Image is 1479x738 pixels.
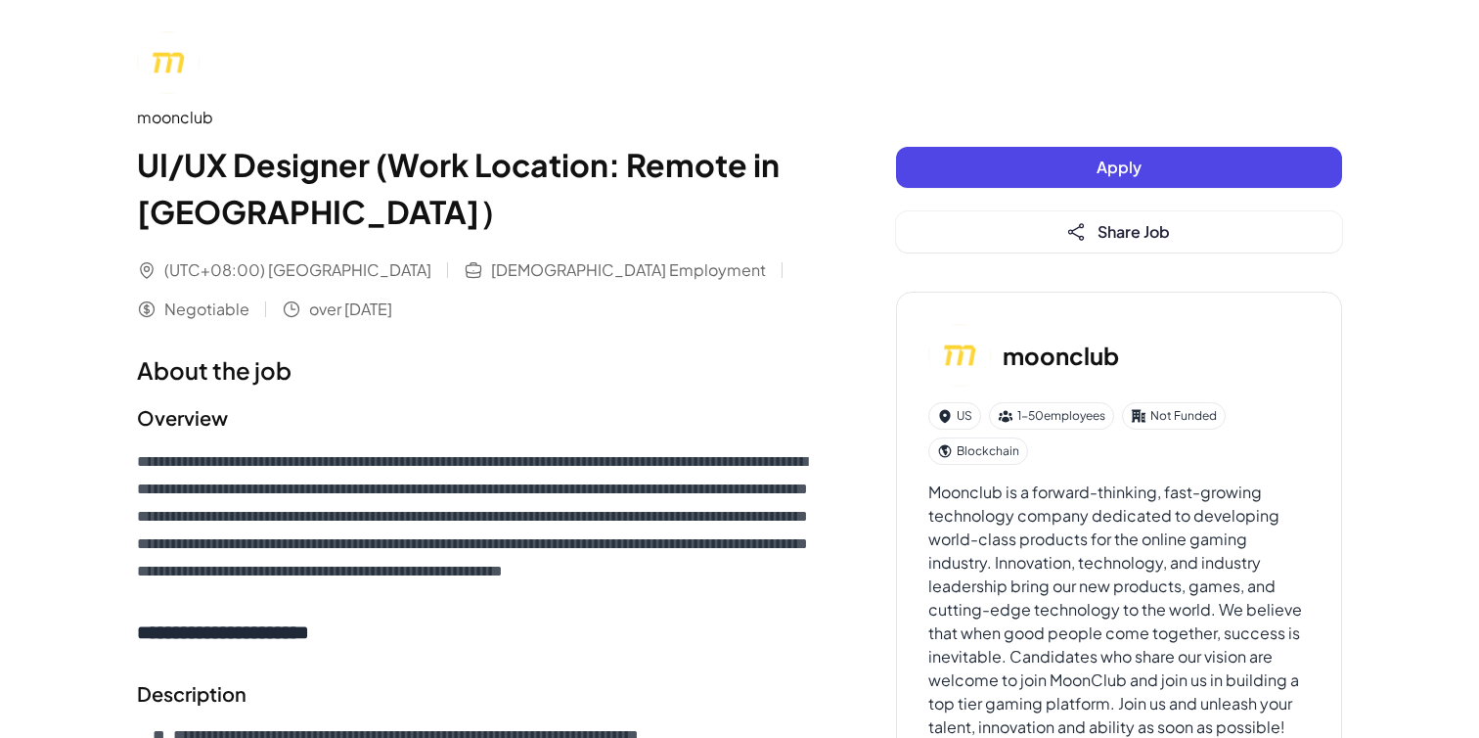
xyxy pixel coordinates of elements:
[989,402,1114,430] div: 1-50 employees
[164,298,249,321] span: Negotiable
[1122,402,1226,430] div: Not Funded
[1098,221,1170,242] span: Share Job
[896,147,1342,188] button: Apply
[1097,157,1142,177] span: Apply
[137,403,818,433] h2: Overview
[137,352,818,388] h1: About the job
[1003,338,1119,373] h3: moonclub
[896,211,1342,253] button: Share Job
[137,679,818,709] h2: Description
[137,106,818,129] div: moonclub
[491,258,766,282] span: [DEMOGRAPHIC_DATA] Employment
[137,31,200,94] img: mo
[164,258,431,282] span: (UTC+08:00) [GEOGRAPHIC_DATA]
[928,402,981,430] div: US
[309,298,392,321] span: over [DATE]
[137,141,818,235] h1: UI/UX Designer (Work Location: Remote in [GEOGRAPHIC_DATA]）
[928,324,991,387] img: mo
[928,438,1028,465] div: Blockchain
